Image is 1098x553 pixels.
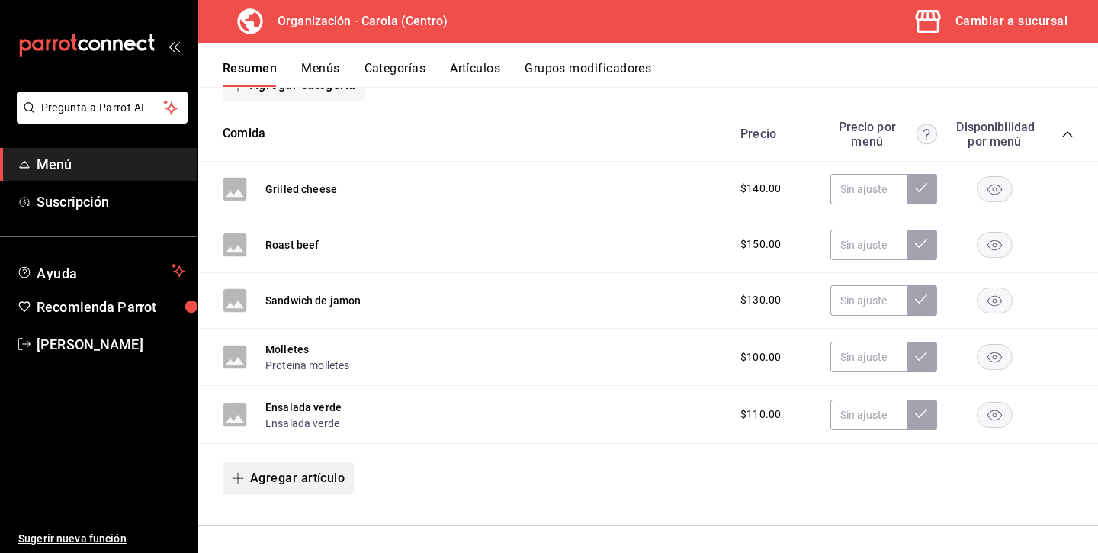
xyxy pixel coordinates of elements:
span: [PERSON_NAME] [37,334,185,355]
div: Cambiar a sucursal [955,11,1067,32]
button: Comida [223,125,265,143]
button: collapse-category-row [1061,128,1074,140]
button: Grilled cheese [265,182,337,197]
button: Grupos modificadores [525,61,651,87]
button: Menús [301,61,339,87]
button: Sandwich de jamon [265,293,361,308]
input: Sin ajuste [830,174,907,204]
button: Artículos [450,61,500,87]
button: Ensalada verde [265,416,339,431]
div: navigation tabs [223,61,1098,87]
span: $100.00 [740,349,781,365]
div: Precio por menú [830,120,937,149]
input: Sin ajuste [830,342,907,372]
span: Menú [37,154,185,175]
button: Agregar artículo [223,462,354,494]
span: $140.00 [740,181,781,197]
input: Sin ajuste [830,400,907,430]
span: Pregunta a Parrot AI [41,100,164,116]
a: Pregunta a Parrot AI [11,111,188,127]
div: Disponibilidad por menú [956,120,1032,149]
button: Ensalada verde [265,400,342,415]
button: Resumen [223,61,277,87]
h3: Organización - Carola (Centro) [265,12,448,31]
span: Ayuda [37,262,165,280]
div: Precio [725,127,823,141]
button: Proteina molletes [265,358,350,373]
input: Sin ajuste [830,230,907,260]
input: Sin ajuste [830,285,907,316]
span: $150.00 [740,236,781,252]
button: Pregunta a Parrot AI [17,92,188,124]
button: open_drawer_menu [168,40,180,52]
span: Recomienda Parrot [37,297,185,317]
button: Categorías [364,61,426,87]
span: $130.00 [740,292,781,308]
span: Suscripción [37,191,185,212]
button: Roast beef [265,237,319,252]
button: Molletes [265,342,309,357]
span: $110.00 [740,407,781,423]
span: Sugerir nueva función [18,531,185,547]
